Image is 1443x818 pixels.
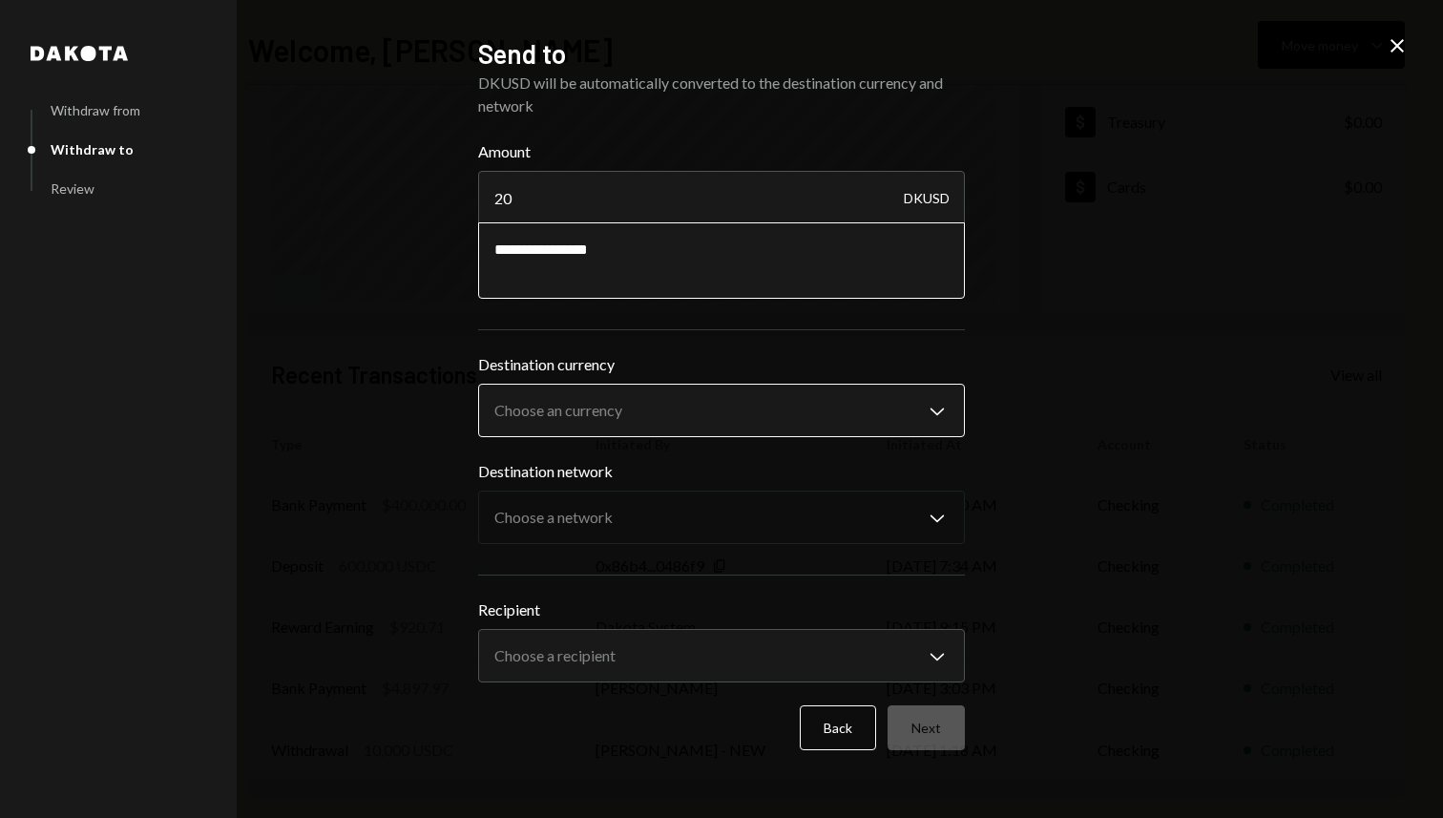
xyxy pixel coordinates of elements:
[51,102,140,118] div: Withdraw from
[478,629,965,682] button: Recipient
[478,35,965,73] h2: Send to
[478,140,965,163] label: Amount
[51,141,134,157] div: Withdraw to
[478,460,965,483] label: Destination network
[478,598,965,621] label: Recipient
[51,180,94,197] div: Review
[800,705,876,750] button: Back
[478,353,965,376] label: Destination currency
[478,171,965,224] input: Enter amount
[478,491,965,544] button: Destination network
[478,72,965,117] div: DKUSD will be automatically converted to the destination currency and network
[904,171,950,224] div: DKUSD
[478,384,965,437] button: Destination currency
